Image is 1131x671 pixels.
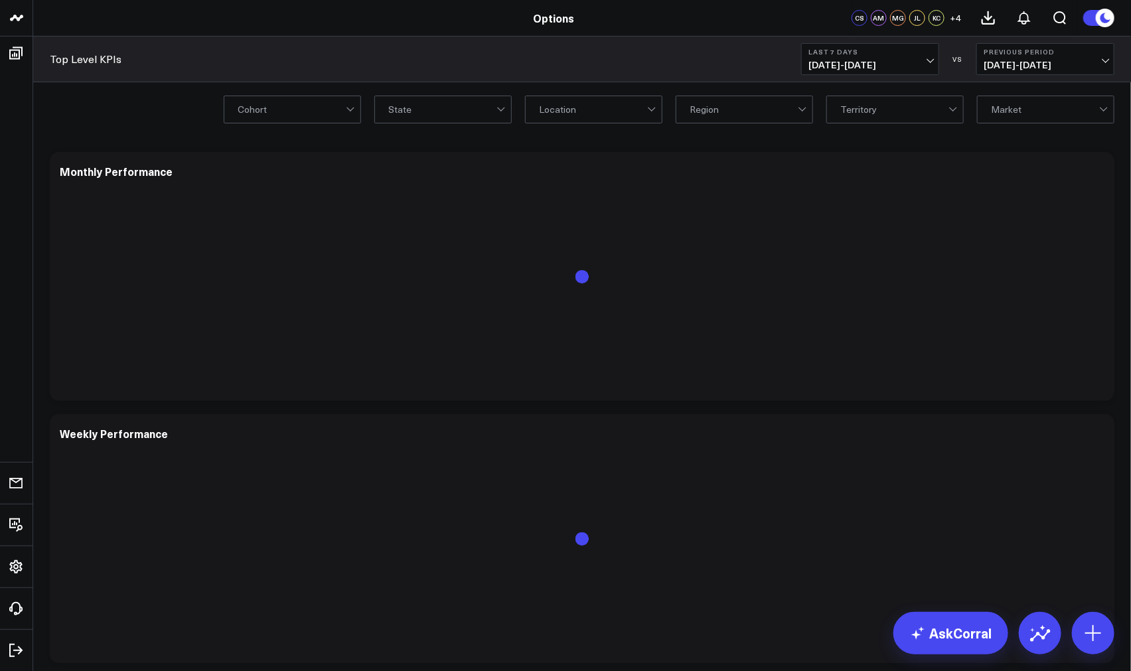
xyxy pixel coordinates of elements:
[946,55,970,63] div: VS
[909,10,925,26] div: JL
[893,612,1008,654] a: AskCorral
[852,10,867,26] div: CS
[948,10,964,26] button: +4
[984,48,1107,56] b: Previous Period
[871,10,887,26] div: AM
[60,426,168,441] div: Weekly Performance
[890,10,906,26] div: MG
[801,43,939,75] button: Last 7 Days[DATE]-[DATE]
[976,43,1114,75] button: Previous Period[DATE]-[DATE]
[60,164,173,179] div: Monthly Performance
[534,11,575,25] a: Options
[984,60,1107,70] span: [DATE] - [DATE]
[50,52,121,66] a: Top Level KPIs
[808,48,932,56] b: Last 7 Days
[950,13,962,23] span: + 4
[929,10,944,26] div: KC
[808,60,932,70] span: [DATE] - [DATE]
